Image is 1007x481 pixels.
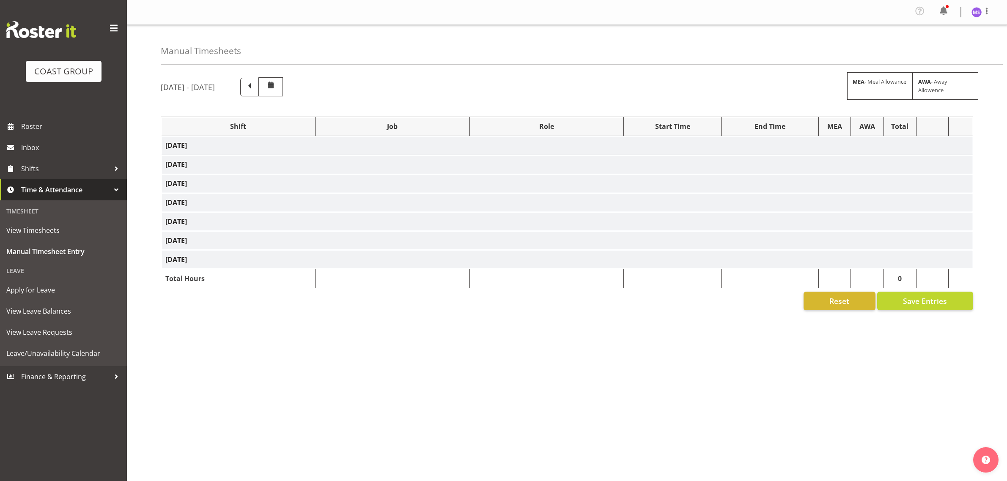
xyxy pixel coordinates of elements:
span: Roster [21,120,123,133]
h5: [DATE] - [DATE] [161,82,215,92]
span: Reset [829,295,849,306]
span: Save Entries [903,295,947,306]
button: Save Entries [877,292,973,310]
div: Shift [165,121,311,131]
div: Leave [2,262,125,279]
div: MEA [823,121,846,131]
td: [DATE] [161,174,973,193]
a: View Leave Balances [2,301,125,322]
span: Shifts [21,162,110,175]
span: Leave/Unavailability Calendar [6,347,121,360]
a: Leave/Unavailability Calendar [2,343,125,364]
td: 0 [884,269,916,288]
td: [DATE] [161,136,973,155]
div: Timesheet [2,202,125,220]
button: Reset [804,292,875,310]
td: [DATE] [161,250,973,269]
div: - Away Allowence [913,72,978,99]
a: Apply for Leave [2,279,125,301]
h4: Manual Timesheets [161,46,241,56]
a: Manual Timesheet Entry [2,241,125,262]
td: [DATE] [161,155,973,174]
span: View Leave Balances [6,305,121,317]
div: Role [474,121,620,131]
div: End Time [726,121,814,131]
td: [DATE] [161,231,973,250]
span: Finance & Reporting [21,370,110,383]
img: maria-scarabino1133.jpg [971,7,982,17]
img: Rosterit website logo [6,21,76,38]
strong: MEA [853,78,864,85]
td: [DATE] [161,193,973,212]
span: Time & Attendance [21,183,110,196]
span: View Timesheets [6,224,121,237]
div: Total [888,121,912,131]
span: View Leave Requests [6,326,121,339]
div: - Meal Allowance [847,72,913,99]
strong: AWA [918,78,931,85]
div: Start Time [628,121,716,131]
div: Job [320,121,465,131]
span: Apply for Leave [6,284,121,296]
img: help-xxl-2.png [982,456,990,464]
td: Total Hours [161,269,316,288]
div: AWA [855,121,879,131]
span: Manual Timesheet Entry [6,245,121,258]
span: Inbox [21,141,123,154]
div: COAST GROUP [34,65,93,78]
a: View Timesheets [2,220,125,241]
a: View Leave Requests [2,322,125,343]
td: [DATE] [161,212,973,231]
